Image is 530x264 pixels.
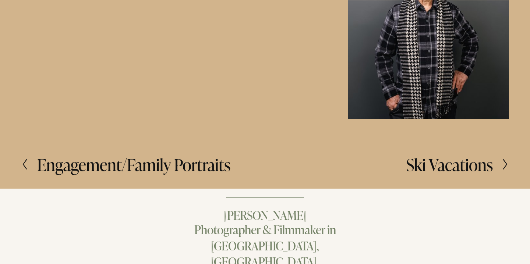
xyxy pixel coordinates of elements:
h2: Ski Vacations [406,156,493,172]
a: Engagement/Family Portraits [21,156,230,172]
a: Ski Vacations [406,156,509,172]
h2: Engagement/Family Portraits [37,156,230,172]
h4: [PERSON_NAME] [21,207,509,223]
